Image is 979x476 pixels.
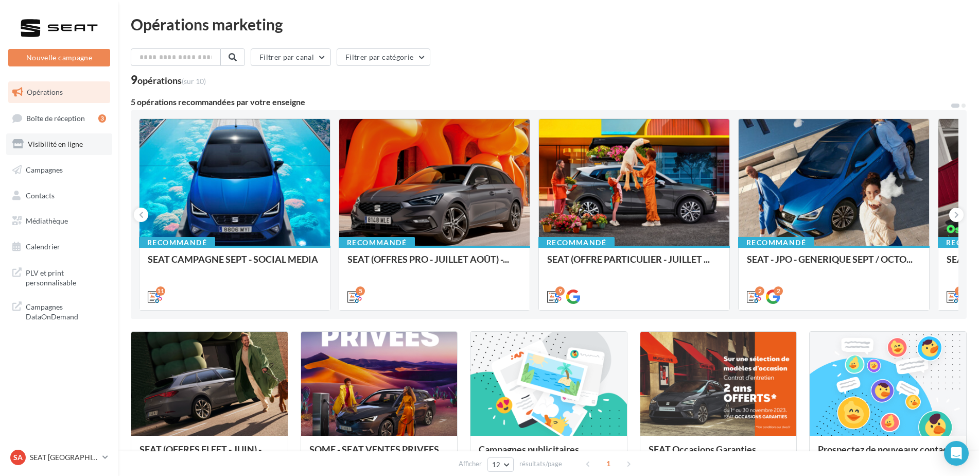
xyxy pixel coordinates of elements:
a: Calendrier [6,236,112,258]
span: Contacts [26,191,55,199]
span: 1 [600,455,617,472]
p: SEAT [GEOGRAPHIC_DATA] [30,452,98,463]
span: PLV et print personnalisable [26,266,106,288]
div: 11 [156,286,165,296]
div: Recommandé [538,237,615,248]
span: Visibilité en ligne [28,140,83,148]
span: résultats/page [519,459,562,469]
div: Recommandé [339,237,415,248]
a: Visibilité en ligne [6,133,112,155]
span: Afficher [459,459,482,469]
span: (sur 10) [182,77,206,86]
span: 12 [492,461,501,469]
span: Opérations [27,88,63,96]
span: Campagnes [26,165,63,174]
a: SA SEAT [GEOGRAPHIC_DATA] [8,448,110,467]
span: SEAT (OFFRES PRO - JUILLET AOÛT) -... [347,253,509,265]
span: SEAT CAMPAGNE SEPT - SOCIAL MEDIA [148,253,318,265]
span: Campagnes DataOnDemand [26,300,106,322]
span: Médiathèque [26,216,68,225]
button: Filtrer par canal [251,48,331,66]
span: Campagnes publicitaires [479,444,579,455]
div: Open Intercom Messenger [944,441,969,466]
div: Opérations marketing [131,16,967,32]
div: 3 [98,114,106,123]
a: Contacts [6,185,112,207]
span: Calendrier [26,242,60,251]
button: Nouvelle campagne [8,49,110,66]
span: Prospectez de nouveaux contacts [818,444,955,455]
div: Recommandé [738,237,814,248]
div: 9 [555,286,565,296]
div: 6 [955,286,964,296]
span: SEAT - JPO - GENERIQUE SEPT / OCTO... [747,253,913,265]
div: 5 opérations recommandées par votre enseigne [131,98,950,106]
a: Médiathèque [6,210,112,232]
div: opérations [137,76,206,85]
a: Campagnes DataOnDemand [6,296,112,326]
span: Boîte de réception [26,113,85,122]
a: Opérations [6,81,112,103]
a: Boîte de réception3 [6,107,112,129]
span: SEAT (OFFRES FLEET - JUIN) - [GEOGRAPHIC_DATA]... [139,444,261,465]
div: Recommandé [139,237,215,248]
div: 9 [131,74,206,86]
div: 5 [356,286,365,296]
div: 2 [755,286,764,296]
button: Filtrer par catégorie [337,48,430,66]
button: 12 [487,457,514,472]
a: PLV et print personnalisable [6,262,112,292]
div: 2 [774,286,783,296]
span: SEAT Occasions Garanties [649,444,756,455]
span: SOME - SEAT VENTES PRIVEES [309,444,439,455]
span: SA [13,452,23,463]
span: SEAT (OFFRE PARTICULIER - JUILLET ... [547,253,710,265]
a: Campagnes [6,159,112,181]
